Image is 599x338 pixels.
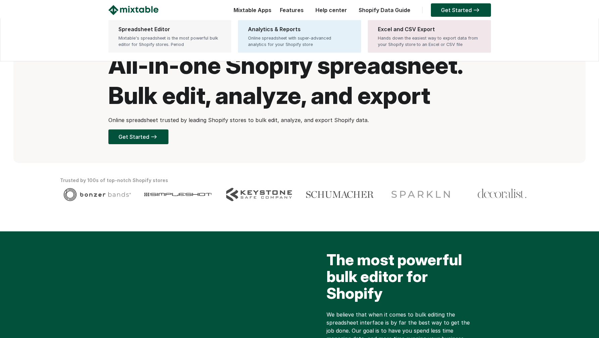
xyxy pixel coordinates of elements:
[477,188,527,200] img: Client logo
[248,25,351,33] div: Analytics & Reports
[118,25,221,33] div: Spreadsheet Editor
[238,20,361,53] a: Analytics & Reports Online spreadsheet with super-advanced analytics for your Shopify store
[144,188,212,201] img: Client logo
[472,8,481,12] img: arrow-right.svg
[248,35,351,48] div: Online spreadsheet with super-advanced analytics for your Shopify store
[355,7,414,13] a: Shopify Data Guide
[226,188,292,201] img: Client logo
[312,7,350,13] a: Help center
[108,116,491,124] p: Online spreadsheet trusted by leading Shopify stores to bulk edit, analyze, and export Shopify data.
[60,176,539,184] div: Trusted by 100s of top-notch Shopify stores
[118,35,221,48] div: Mixtable's spreadsheet is the most powerful bulk editor for Shopify stores. Period
[230,5,271,18] div: Mixtable Apps
[277,7,307,13] a: Features
[306,188,373,201] img: Client logo
[108,129,168,144] a: Get Started
[431,3,491,17] a: Get Started
[63,188,131,201] img: Client logo
[149,135,158,139] img: arrow-right.svg
[108,50,491,111] h1: All-in-one Shopify spreadsheet. Bulk edit, analyze, and export
[108,5,158,15] img: Mixtable logo
[368,20,491,53] a: Excel and CSV Export Hands down the easiest way to export data from your Shopify store to an Exce...
[389,188,453,201] img: Client logo
[378,25,481,33] div: Excel and CSV Export
[108,20,232,53] a: Spreadsheet Editor Mixtable's spreadsheet is the most powerful bulk editor for Shopify stores. Pe...
[378,35,481,48] div: Hands down the easiest way to export data from your Shopify store to an Excel or CSV file
[327,251,478,305] h2: The most powerful bulk editor for Shopify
